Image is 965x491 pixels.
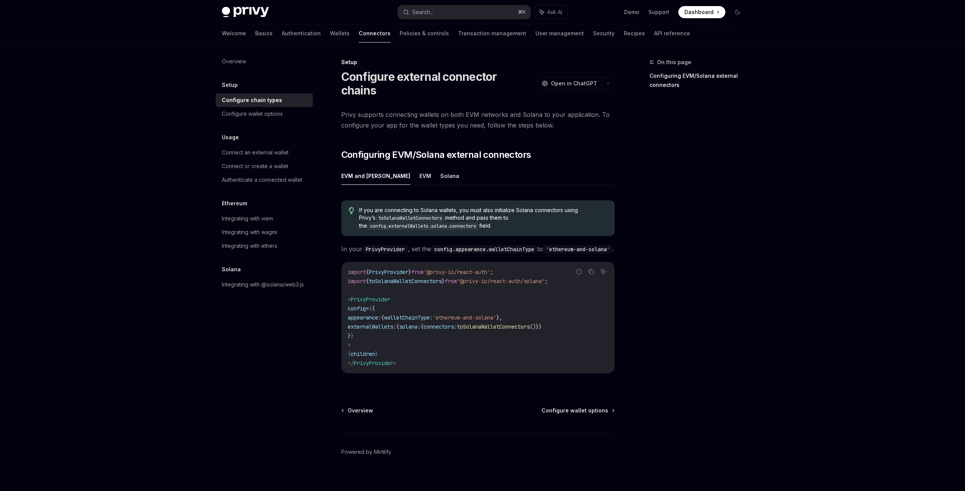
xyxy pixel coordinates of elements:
button: EVM and [PERSON_NAME] [341,167,410,185]
span: > [348,341,351,348]
a: Powered by Mintlify [341,448,391,456]
span: ; [490,269,493,275]
button: Report incorrect code [574,267,584,277]
code: 'ethereum-and-solana' [543,245,613,253]
code: config.appearance.walletChainType [431,245,537,253]
span: Open in ChatGPT [551,80,597,87]
a: API reference [654,24,690,42]
button: Solana [440,167,459,185]
a: Configure wallet options [541,407,614,414]
span: } [348,332,351,339]
code: config.externalWallets.solana.connectors [367,222,479,230]
button: EVM [419,167,431,185]
span: } [351,332,354,339]
span: 'ethereum-and-solana' [433,314,496,321]
div: Integrating with @solana/web3.js [222,280,304,289]
span: In your , set the to . [341,244,615,254]
a: Security [593,24,615,42]
a: Authentication [282,24,321,42]
a: Dashboard [678,6,725,18]
span: { [421,323,424,330]
span: ()}} [530,323,542,330]
span: Dashboard [684,8,714,16]
a: Connect or create a wallet [216,159,313,173]
a: Welcome [222,24,246,42]
span: } [375,351,378,357]
span: import [348,269,366,275]
a: Configuring EVM/Solana external connectors [650,70,750,91]
span: solana: [399,323,421,330]
span: > [393,360,396,367]
span: config [348,305,366,312]
button: Copy the contents from the code block [586,267,596,277]
a: Overview [216,55,313,68]
a: Overview [342,407,373,414]
span: = [366,305,369,312]
span: PrivyProvider [369,269,408,275]
span: On this page [657,58,691,67]
span: { [348,351,351,357]
a: Authenticate a connected wallet [216,173,313,187]
span: toSolanaWalletConnectors [369,278,442,285]
a: Integrating with wagmi [216,225,313,239]
a: Configure wallet options [216,107,313,121]
span: from [411,269,424,275]
div: Configure wallet options [222,109,283,118]
a: Support [648,8,669,16]
a: Policies & controls [400,24,449,42]
div: Overview [222,57,246,66]
span: appearance: [348,314,381,321]
span: { [381,314,384,321]
a: Recipes [624,24,645,42]
span: import [348,278,366,285]
span: { [369,305,372,312]
img: dark logo [222,7,269,17]
span: Overview [348,407,373,414]
a: User management [535,24,584,42]
span: If you are connecting to Solana wallets, you must also initialize Solana connectors using Privy’s... [359,206,607,230]
a: Wallets [330,24,350,42]
h1: Configure external connector chains [341,70,534,97]
a: Connect an external wallet [216,146,313,159]
span: connectors: [424,323,457,330]
span: { [396,323,399,330]
span: ; [545,278,548,285]
div: Authenticate a connected wallet [222,175,302,184]
a: Integrating with ethers [216,239,313,253]
span: } [408,269,411,275]
a: Integrating with viem [216,212,313,225]
a: Demo [624,8,639,16]
span: from [445,278,457,285]
span: PrivyProvider [354,360,393,367]
span: PrivyProvider [351,296,390,303]
div: Connect or create a wallet [222,162,288,171]
a: Connectors [359,24,391,42]
code: PrivyProvider [362,245,408,253]
a: Transaction management [458,24,526,42]
div: Connect an external wallet [222,148,289,157]
a: Integrating with @solana/web3.js [216,278,313,291]
span: "@privy-io/react-auth/solana" [457,278,545,285]
span: }, [496,314,502,321]
div: Configure chain types [222,96,282,105]
span: walletChainType: [384,314,433,321]
svg: Tip [349,207,354,214]
span: toSolanaWalletConnectors [457,323,530,330]
button: Open in ChatGPT [537,77,602,90]
h5: Ethereum [222,199,247,208]
span: </ [348,360,354,367]
span: children [351,351,375,357]
span: ⌘ K [518,9,526,15]
span: Configuring EVM/Solana external connectors [341,149,531,161]
button: Ask AI [598,267,608,277]
div: Setup [341,58,615,66]
button: Toggle dark mode [731,6,744,18]
div: Search... [412,8,433,17]
span: { [366,278,369,285]
h5: Usage [222,133,239,142]
span: Configure wallet options [541,407,608,414]
code: toSolanaWalletConnectors [375,214,445,222]
div: Integrating with wagmi [222,228,277,237]
a: Basics [255,24,273,42]
span: { [372,305,375,312]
